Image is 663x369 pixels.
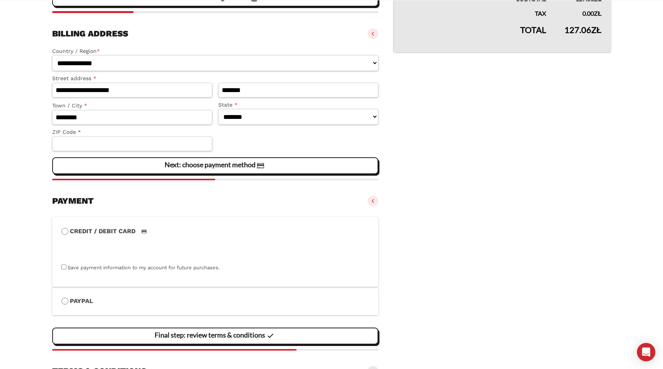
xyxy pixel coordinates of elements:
[137,227,151,236] img: Credit / Debit Card
[52,157,378,174] vaadin-button: Next: choose payment method
[582,10,602,17] bdi: 0.00
[61,298,68,305] input: PayPal
[52,47,378,56] label: Country / Region
[61,226,369,236] label: Credit / Debit Card
[591,25,602,35] span: zł
[52,196,94,206] h3: Payment
[52,101,212,110] label: Town / City
[564,25,602,35] bdi: 127.06
[394,18,555,52] th: Total
[594,10,602,17] span: zł
[61,228,68,235] input: Credit / Debit CardCredit / Debit Card
[61,296,369,306] label: PayPal
[68,265,219,270] label: Save payment information to my account for future purchases.
[52,28,128,39] h3: Billing address
[52,74,212,83] label: Street address
[52,128,212,137] label: ZIP Code
[52,328,378,344] vaadin-button: Final step: review terms & conditions
[218,100,378,109] label: State
[394,4,555,18] th: Tax
[637,343,655,361] div: Open Intercom Messenger
[60,235,368,263] iframe: Secure payment input frame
